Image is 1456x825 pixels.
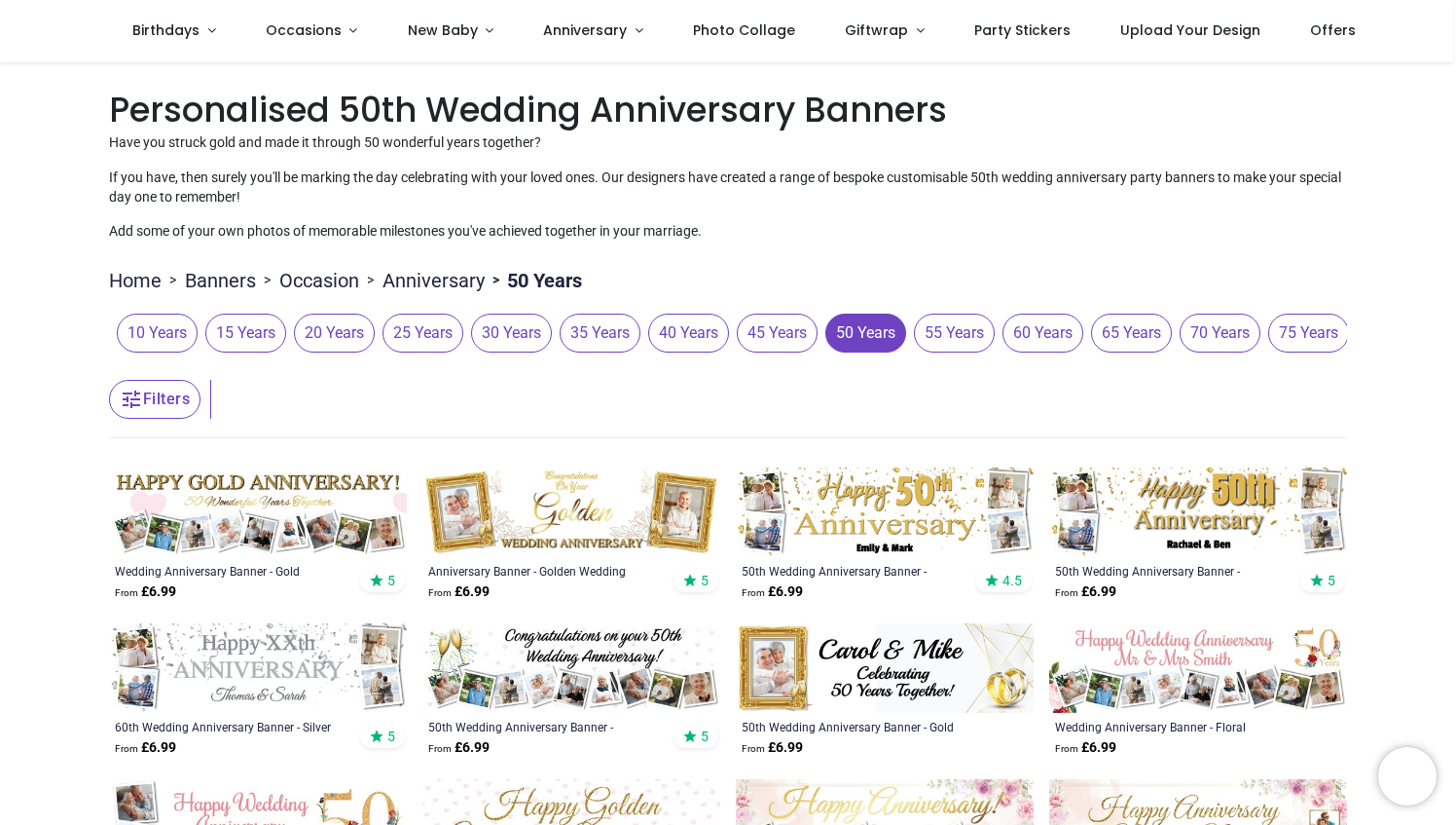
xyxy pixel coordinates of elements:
span: 65 Years [1091,314,1172,353]
a: Banners [185,267,256,294]
span: Party Stickers [974,20,1071,40]
span: 75 Years [1268,314,1349,353]
span: 5 [701,728,709,745]
a: 50th Wedding Anniversary Banner - Gold Rings [742,719,970,734]
a: Wedding Anniversary Banner - Floral Design [1055,719,1284,734]
button: 75 Years [1260,314,1349,353]
span: Photo Collage [693,20,795,40]
span: > [485,271,507,290]
span: From [1055,587,1078,598]
span: 20 Years [294,314,375,353]
span: 10 Years [117,314,198,353]
a: Occasion [279,267,359,294]
img: Personalised 50th Wedding Anniversary Banner - Celebration Design - 4 Photo Upload [1049,468,1347,557]
span: 55 Years [914,314,995,353]
button: 55 Years [906,314,995,353]
p: Add some of your own photos of memorable milestones you've achieved together in your marriage. [109,222,1347,242]
img: Personalised 60th Wedding Anniversary Banner - Silver Celebration Design - 4 Photo Upload [109,623,407,713]
span: Giftwrap [845,20,908,40]
span: Upload Your Design [1120,20,1260,40]
img: Personalised Wedding Anniversary Banner - Gold - 9 Photo upload [109,468,407,557]
span: 5 [387,572,395,589]
strong: £ 6.99 [428,738,490,758]
a: 50th Wedding Anniversary Banner - Celebration Design [1055,563,1284,579]
img: Personalised Happy Anniversary Banner - Golden Wedding - 2 Photo upload [422,468,720,557]
strong: £ 6.99 [1055,582,1116,602]
span: From [742,743,765,754]
span: From [428,587,452,598]
span: 50 Years [825,314,906,353]
h1: Personalised 50th Wedding Anniversary Banners [109,86,1347,133]
span: From [115,743,138,754]
button: Filters [109,380,200,419]
span: New Baby [408,20,478,40]
iframe: Brevo live chat [1378,747,1437,806]
button: 70 Years [1172,314,1260,353]
span: Occasions [266,20,342,40]
img: Personalised 50th Wedding Anniversary Banner - Celebration Design - Custom Text & 4 Photo Upload [736,468,1034,557]
strong: £ 6.99 [742,738,803,758]
a: Home [109,267,162,294]
button: 60 Years [995,314,1083,353]
a: 50th Wedding Anniversary Banner - Celebration Design [742,563,970,579]
span: From [1055,743,1078,754]
img: Personalised 50th Wedding Anniversary Banner - Gold Rings - Custom Name & 1 Photo Upload [736,623,1034,713]
span: Anniversary [543,20,627,40]
span: 40 Years [648,314,729,353]
span: 5 [1328,572,1335,589]
button: 35 Years [552,314,640,353]
button: 25 Years [375,314,463,353]
span: 15 Years [205,314,286,353]
span: 60 Years [1002,314,1083,353]
p: If you have, then surely you'll be marking the day celebrating with your loved ones. Our designer... [109,169,1347,206]
a: Wedding Anniversary Banner - Gold [115,563,344,579]
span: 45 Years [737,314,818,353]
strong: £ 6.99 [1055,738,1116,758]
span: 70 Years [1180,314,1260,353]
span: Offers [1310,20,1356,40]
span: > [162,271,185,290]
span: From [428,743,452,754]
span: > [359,271,382,290]
li: 50 Years [485,267,582,294]
img: Personalised Wedding Anniversary Banner - Floral Design - 9 Photo Upload [1049,623,1347,713]
a: Anniversary Banner - Golden Wedding [428,563,657,579]
span: From [115,587,138,598]
button: 30 Years [463,314,552,353]
button: 65 Years [1083,314,1172,353]
a: 60th Wedding Anniversary Banner - Silver Celebration Design [115,719,344,734]
span: 5 [387,728,395,745]
span: 30 Years [471,314,552,353]
span: 5 [701,572,709,589]
span: 35 Years [560,314,640,353]
span: > [256,271,279,290]
p: Have you struck gold and made it through 50 wonderful years together? [109,133,1347,153]
strong: £ 6.99 [428,582,490,602]
button: 20 Years [286,314,375,353]
span: 25 Years [382,314,463,353]
span: 4.5 [1002,572,1022,589]
button: 40 Years [640,314,729,353]
span: Birthdays [132,20,200,40]
strong: £ 6.99 [115,582,176,602]
button: 50 Years [818,314,906,353]
button: 10 Years [109,314,198,353]
strong: £ 6.99 [115,738,176,758]
span: From [742,587,765,598]
strong: £ 6.99 [742,582,803,602]
a: Anniversary [382,267,485,294]
button: 15 Years [198,314,286,353]
button: 45 Years [729,314,818,353]
img: Personalised 50th Wedding Anniversary Banner - Champagne Design - 9 Photo Upload [422,623,720,713]
a: 50th Wedding Anniversary Banner - Champagne Design [428,719,657,734]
